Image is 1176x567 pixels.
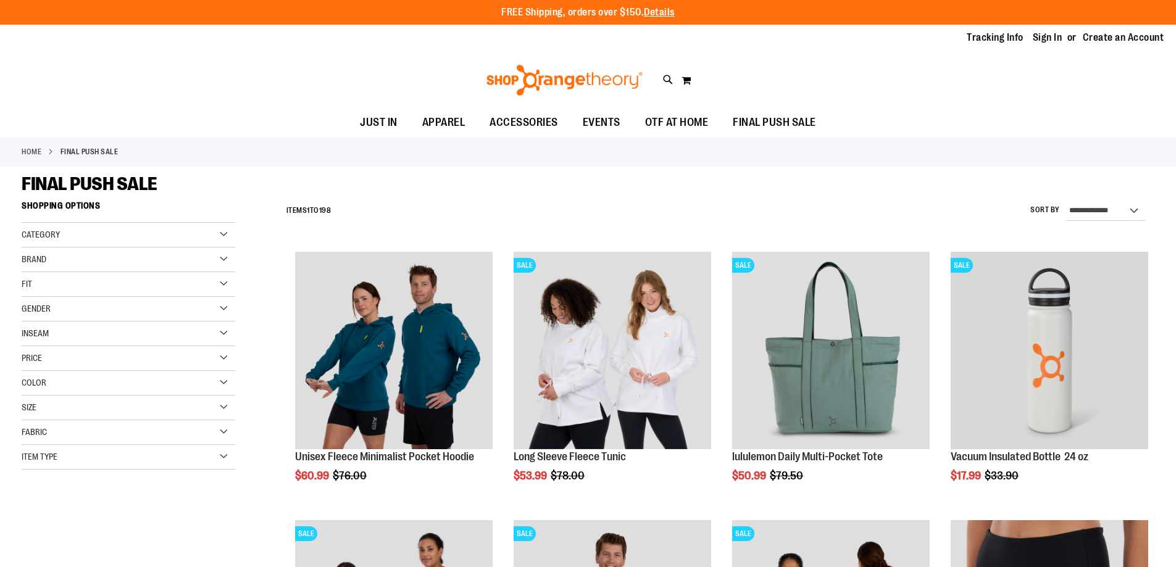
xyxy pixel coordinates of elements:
[644,7,675,18] a: Details
[410,109,478,137] a: APPAREL
[22,378,46,387] span: Color
[633,109,721,137] a: OTF AT HOME
[985,470,1020,482] span: $33.90
[22,146,41,157] a: Home
[732,470,768,482] span: $50.99
[22,304,51,313] span: Gender
[22,254,46,264] span: Brand
[1030,205,1060,215] label: Sort By
[514,252,711,449] img: Product image for Fleece Long Sleeve
[60,146,119,157] strong: FINAL PUSH SALE
[514,470,549,482] span: $53.99
[295,252,493,449] img: Unisex Fleece Minimalist Pocket Hoodie
[333,470,369,482] span: $76.00
[951,450,1088,463] a: Vacuum Insulated Bottle 24 oz
[22,427,47,437] span: Fabric
[514,526,536,541] span: SALE
[22,230,60,239] span: Category
[490,109,558,136] span: ACCESSORIES
[514,258,536,273] span: SALE
[951,252,1148,451] a: Vacuum Insulated Bottle 24 ozSALE
[726,246,936,513] div: product
[22,353,42,363] span: Price
[1033,31,1062,44] a: Sign In
[295,526,317,541] span: SALE
[22,452,57,461] span: Item Type
[22,279,32,289] span: Fit
[295,450,474,463] a: Unisex Fleece Minimalist Pocket Hoodie
[286,201,332,220] h2: Items to
[951,252,1148,449] img: Vacuum Insulated Bottle 24 oz
[583,109,620,136] span: EVENTS
[951,258,973,273] span: SALE
[645,109,709,136] span: OTF AT HOME
[732,258,754,273] span: SALE
[733,109,816,136] span: FINAL PUSH SALE
[507,246,717,513] div: product
[22,173,157,194] span: FINAL PUSH SALE
[22,328,49,338] span: Inseam
[295,470,331,482] span: $60.99
[477,109,570,137] a: ACCESSORIES
[551,470,586,482] span: $78.00
[732,252,930,449] img: lululemon Daily Multi-Pocket Tote
[570,109,633,137] a: EVENTS
[319,206,332,215] span: 198
[289,246,499,513] div: product
[1083,31,1164,44] a: Create an Account
[967,31,1024,44] a: Tracking Info
[945,246,1154,513] div: product
[951,470,983,482] span: $17.99
[514,252,711,451] a: Product image for Fleece Long SleeveSALE
[295,252,493,451] a: Unisex Fleece Minimalist Pocket Hoodie
[720,109,828,136] a: FINAL PUSH SALE
[485,65,644,96] img: Shop Orangetheory
[732,252,930,451] a: lululemon Daily Multi-Pocket ToteSALE
[732,450,883,463] a: lululemon Daily Multi-Pocket Tote
[422,109,465,136] span: APPAREL
[348,109,410,137] a: JUST IN
[22,402,36,412] span: Size
[732,526,754,541] span: SALE
[307,206,310,215] span: 1
[22,195,235,223] strong: Shopping Options
[501,6,675,20] p: FREE Shipping, orders over $150.
[360,109,398,136] span: JUST IN
[514,450,626,463] a: Long Sleeve Fleece Tunic
[770,470,805,482] span: $79.50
